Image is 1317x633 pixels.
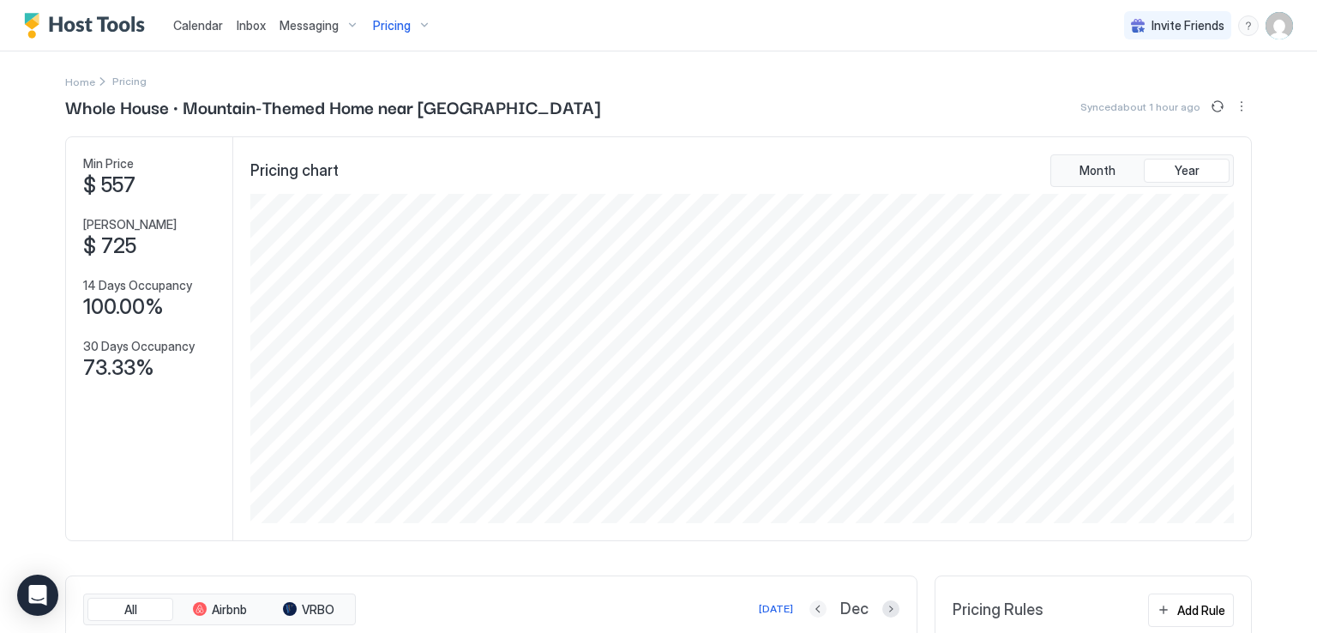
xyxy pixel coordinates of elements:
[65,72,95,90] a: Home
[83,294,164,320] span: 100.00%
[212,602,247,618] span: Airbnb
[83,172,135,198] span: $ 557
[65,72,95,90] div: Breadcrumb
[1207,96,1228,117] button: Sync prices
[24,13,153,39] a: Host Tools Logo
[83,217,177,232] span: [PERSON_NAME]
[302,602,334,618] span: VRBO
[809,600,827,618] button: Previous month
[83,594,356,626] div: tab-group
[173,18,223,33] span: Calendar
[83,339,195,354] span: 30 Days Occupancy
[882,600,899,618] button: Next month
[759,601,793,617] div: [DATE]
[840,600,869,619] span: Dec
[1231,96,1252,117] div: menu
[1266,12,1293,39] div: User profile
[237,16,266,34] a: Inbox
[373,18,411,33] span: Pricing
[87,598,173,622] button: All
[177,598,262,622] button: Airbnb
[83,355,154,381] span: 73.33%
[1148,594,1234,627] button: Add Rule
[17,575,58,616] div: Open Intercom Messenger
[1175,163,1200,178] span: Year
[953,600,1043,620] span: Pricing Rules
[83,233,136,259] span: $ 725
[83,156,134,172] span: Min Price
[250,161,339,181] span: Pricing chart
[1144,159,1230,183] button: Year
[1152,18,1224,33] span: Invite Friends
[1080,100,1200,113] span: Synced about 1 hour ago
[112,75,147,87] span: Breadcrumb
[173,16,223,34] a: Calendar
[83,278,192,293] span: 14 Days Occupancy
[1231,96,1252,117] button: More options
[124,602,137,618] span: All
[1177,601,1225,619] div: Add Rule
[237,18,266,33] span: Inbox
[65,75,95,88] span: Home
[65,93,600,119] span: Whole House · Mountain-Themed Home near [GEOGRAPHIC_DATA]
[1079,163,1116,178] span: Month
[1050,154,1234,187] div: tab-group
[266,598,352,622] button: VRBO
[1238,15,1259,36] div: menu
[280,18,339,33] span: Messaging
[1055,159,1140,183] button: Month
[756,599,796,619] button: [DATE]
